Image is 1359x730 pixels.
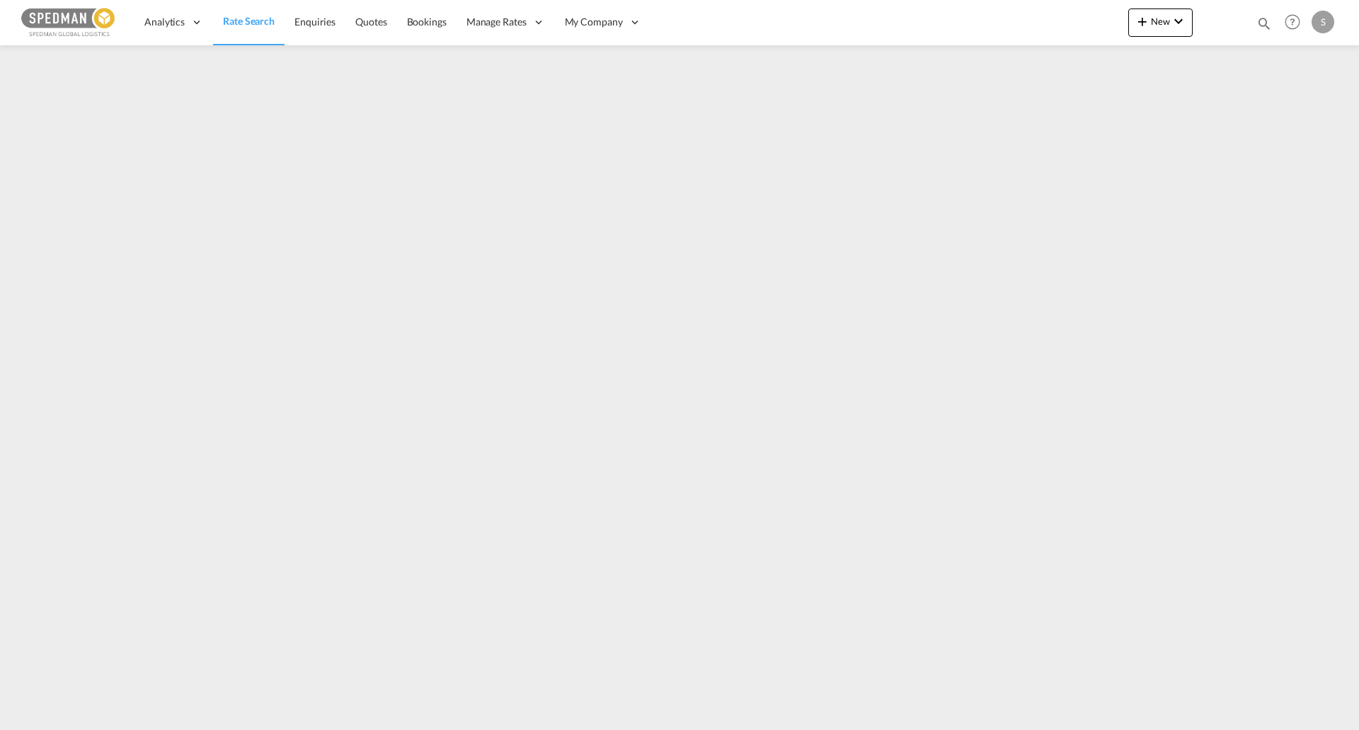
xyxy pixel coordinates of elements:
[1134,13,1151,30] md-icon: icon-plus 400-fg
[466,15,527,29] span: Manage Rates
[223,15,275,27] span: Rate Search
[294,16,336,28] span: Enquiries
[1256,16,1272,37] div: icon-magnify
[355,16,386,28] span: Quotes
[21,6,117,38] img: c12ca350ff1b11efb6b291369744d907.png
[144,15,185,29] span: Analytics
[1170,13,1187,30] md-icon: icon-chevron-down
[1256,16,1272,31] md-icon: icon-magnify
[1128,8,1193,37] button: icon-plus 400-fgNewicon-chevron-down
[1312,11,1334,33] div: S
[1280,10,1304,34] span: Help
[565,15,623,29] span: My Company
[407,16,447,28] span: Bookings
[1280,10,1312,35] div: Help
[1134,16,1187,27] span: New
